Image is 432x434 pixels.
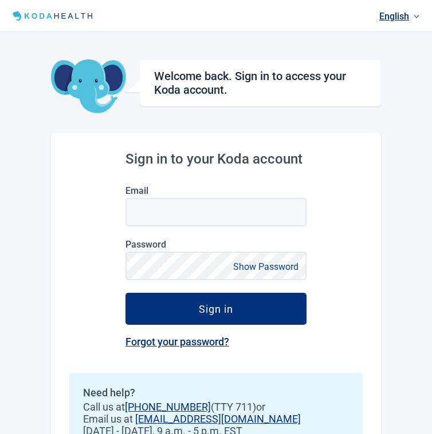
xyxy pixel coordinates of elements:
h2: Need help? [83,387,349,399]
span: Email us at [83,413,349,425]
a: [EMAIL_ADDRESS][DOMAIN_NAME] [135,413,301,425]
img: Koda Health [9,9,98,23]
img: Koda Elephant [51,59,126,114]
h2: Sign in to your Koda account [125,151,307,167]
span: Call us at (TTY 711) or [83,401,349,413]
label: Email [125,185,307,196]
label: Password [125,239,307,250]
span: down [414,14,419,19]
h1: Welcome back. Sign in to access your Koda account. [154,69,367,97]
div: Sign in [199,303,233,314]
button: Show Password [230,259,302,274]
a: [PHONE_NUMBER] [125,401,211,413]
button: Sign in [125,293,307,325]
a: Forgot your password? [125,336,229,348]
a: Current language: English [375,7,424,26]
